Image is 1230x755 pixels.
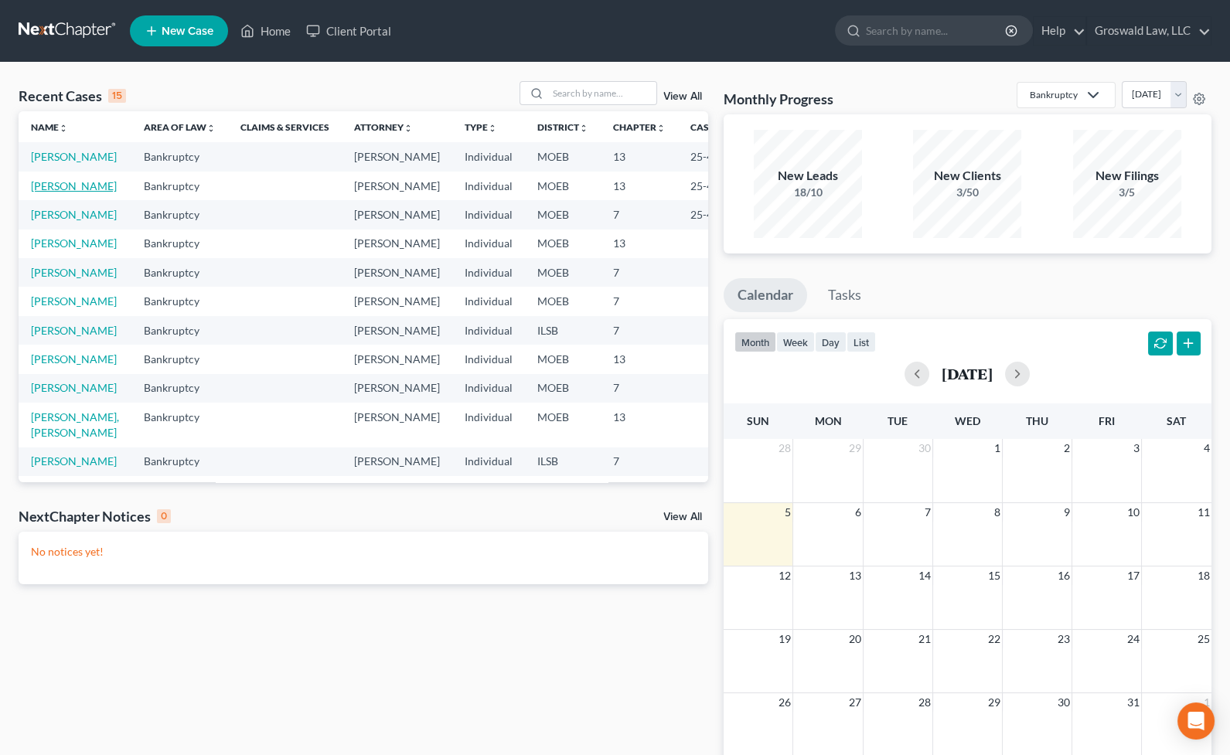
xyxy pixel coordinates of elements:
span: 20 [847,630,863,648]
span: 2 [1062,439,1072,457]
td: [PERSON_NAME] [342,476,452,505]
td: [PERSON_NAME] [342,142,452,171]
td: MOEB [525,200,601,229]
span: 16 [1056,566,1072,585]
i: unfold_more [656,124,666,133]
span: 14 [917,566,932,585]
td: Bankruptcy [131,345,228,373]
td: 13 [601,142,678,171]
td: Bankruptcy [131,230,228,258]
span: 23 [1056,630,1072,648]
a: View All [663,91,702,102]
span: 13 [847,566,863,585]
a: Nameunfold_more [31,121,68,133]
span: 26 [777,693,792,712]
td: 7 [601,447,678,476]
a: Attorneyunfold_more [354,121,413,133]
div: 3/50 [913,185,1021,200]
i: unfold_more [488,124,497,133]
button: week [776,332,815,352]
a: [PERSON_NAME] [31,294,117,308]
td: 25-43850 [678,142,752,171]
input: Search by name... [866,16,1007,45]
td: MOEB [525,258,601,287]
span: 27 [847,693,863,712]
a: [PERSON_NAME] [31,352,117,366]
button: list [847,332,876,352]
p: No notices yet! [31,544,696,559]
div: New Leads [754,167,862,185]
td: 7 [601,316,678,345]
i: unfold_more [404,124,413,133]
td: 23-44165 [678,476,752,505]
div: Open Intercom Messenger [1177,702,1215,740]
td: 13 [601,230,678,258]
span: 29 [847,439,863,457]
span: 5 [783,503,792,522]
div: Bankruptcy [1030,88,1078,101]
span: 7 [923,503,932,522]
td: [PERSON_NAME] [342,403,452,447]
td: 7 [601,258,678,287]
span: 22 [986,630,1002,648]
td: Bankruptcy [131,476,228,505]
span: 21 [917,630,932,648]
a: Calendar [724,278,807,312]
td: Individual [452,287,525,315]
td: Individual [452,403,525,447]
span: Fri [1099,414,1115,427]
div: Recent Cases [19,87,126,105]
a: Home [233,17,298,45]
span: Sun [747,414,769,427]
td: 25-43848 [678,200,752,229]
td: Individual [452,447,525,476]
a: [PERSON_NAME] [31,150,117,163]
span: 3 [1132,439,1141,457]
div: New Filings [1073,167,1181,185]
td: Individual [452,316,525,345]
td: 13 [601,172,678,200]
span: 1 [1202,693,1211,712]
td: MOEB [525,476,601,505]
span: Tue [888,414,908,427]
span: 15 [986,566,1002,585]
td: Individual [452,172,525,200]
td: [PERSON_NAME] [342,316,452,345]
td: Individual [452,258,525,287]
td: MOEB [525,287,601,315]
td: Bankruptcy [131,172,228,200]
td: Bankruptcy [131,403,228,447]
div: New Clients [913,167,1021,185]
span: 31 [1126,693,1141,712]
span: 4 [1202,439,1211,457]
span: 8 [993,503,1002,522]
i: unfold_more [206,124,216,133]
td: MOEB [525,172,601,200]
a: Help [1034,17,1085,45]
div: NextChapter Notices [19,507,171,525]
a: [PERSON_NAME] [31,454,117,468]
button: day [815,332,847,352]
td: Bankruptcy [131,200,228,229]
span: 28 [777,439,792,457]
td: MOEB [525,230,601,258]
i: unfold_more [579,124,588,133]
td: ILSB [525,316,601,345]
span: 11 [1196,503,1211,522]
h2: [DATE] [942,366,993,382]
span: Sat [1167,414,1186,427]
td: Individual [452,476,525,505]
a: [PERSON_NAME] [31,324,117,337]
td: MOEB [525,374,601,403]
span: 9 [1062,503,1072,522]
td: 25-43849 [678,172,752,200]
a: [PERSON_NAME] [31,179,117,192]
a: Area of Lawunfold_more [144,121,216,133]
span: 18 [1196,566,1211,585]
a: View All [663,512,702,522]
td: Individual [452,374,525,403]
h3: Monthly Progress [724,90,833,108]
td: MOEB [525,142,601,171]
td: [PERSON_NAME] [342,172,452,200]
td: Individual [452,142,525,171]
